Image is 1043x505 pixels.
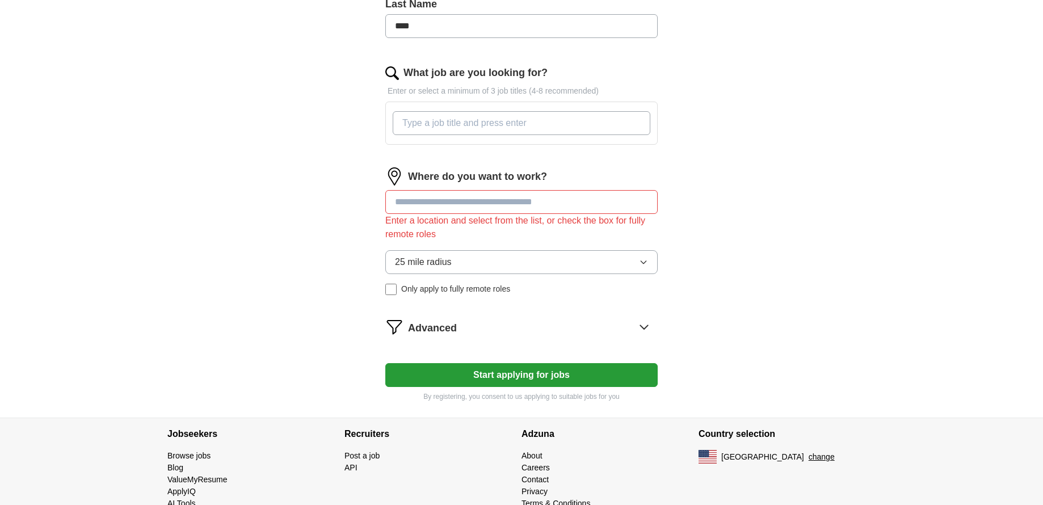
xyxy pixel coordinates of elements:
[395,255,452,269] span: 25 mile radius
[385,392,658,402] p: By registering, you consent to us applying to suitable jobs for you
[385,363,658,387] button: Start applying for jobs
[344,463,358,472] a: API
[408,321,457,336] span: Advanced
[403,65,548,81] label: What job are you looking for?
[699,418,876,450] h4: Country selection
[344,451,380,460] a: Post a job
[393,111,650,135] input: Type a job title and press enter
[408,169,547,184] label: Where do you want to work?
[167,451,211,460] a: Browse jobs
[521,451,542,460] a: About
[521,475,549,484] a: Contact
[385,318,403,336] img: filter
[167,463,183,472] a: Blog
[401,283,510,295] span: Only apply to fully remote roles
[699,450,717,464] img: US flag
[385,167,403,186] img: location.png
[385,284,397,295] input: Only apply to fully remote roles
[385,85,658,97] p: Enter or select a minimum of 3 job titles (4-8 recommended)
[167,475,228,484] a: ValueMyResume
[385,214,658,241] div: Enter a location and select from the list, or check the box for fully remote roles
[385,250,658,274] button: 25 mile radius
[167,487,196,496] a: ApplyIQ
[721,451,804,463] span: [GEOGRAPHIC_DATA]
[385,66,399,80] img: search.png
[521,487,548,496] a: Privacy
[521,463,550,472] a: Careers
[809,451,835,463] button: change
